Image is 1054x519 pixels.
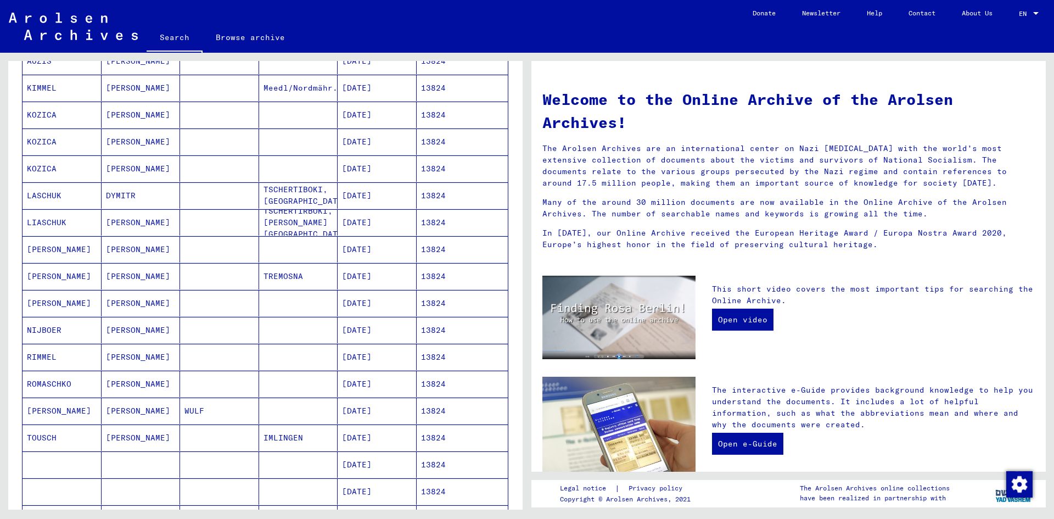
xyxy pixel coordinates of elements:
mat-cell: 13824 [417,263,508,289]
mat-cell: WULF [180,398,259,424]
mat-cell: [DATE] [338,102,417,128]
mat-cell: 13824 [417,129,508,155]
mat-cell: KOZICA [23,129,102,155]
mat-cell: [DATE] [338,478,417,505]
a: Search [147,24,203,53]
mat-cell: TSCHERTIBOKI, [GEOGRAPHIC_DATA] [259,182,338,209]
mat-cell: 13824 [417,478,508,505]
mat-cell: 13824 [417,371,508,397]
mat-cell: [DATE] [338,48,417,74]
mat-cell: 13824 [417,155,508,182]
mat-cell: [DATE] [338,290,417,316]
mat-cell: 13824 [417,317,508,343]
mat-cell: [DATE] [338,425,417,451]
img: eguide.jpg [542,377,696,479]
mat-cell: LASCHUK [23,182,102,209]
mat-cell: 13824 [417,209,508,236]
mat-cell: 13824 [417,102,508,128]
mat-cell: 13824 [417,182,508,209]
a: Privacy policy [620,483,696,494]
mat-cell: KOZICA [23,102,102,128]
mat-cell: NIJBOER [23,317,102,343]
mat-cell: [DATE] [338,155,417,182]
mat-cell: 13824 [417,75,508,101]
mat-cell: AUZIS [23,48,102,74]
mat-cell: [DATE] [338,263,417,289]
mat-cell: [DATE] [338,129,417,155]
mat-cell: 13824 [417,290,508,316]
img: Change consent [1006,471,1033,498]
p: The Arolsen Archives online collections [800,483,950,493]
div: | [560,483,696,494]
mat-cell: DYMITR [102,182,181,209]
mat-cell: [PERSON_NAME] [102,344,181,370]
mat-cell: IMLINGEN [259,425,338,451]
mat-cell: 13824 [417,236,508,263]
mat-cell: ROMASCHKO [23,371,102,397]
mat-cell: [PERSON_NAME] [102,317,181,343]
mat-cell: [PERSON_NAME] [102,209,181,236]
mat-cell: [DATE] [338,317,417,343]
mat-cell: [PERSON_NAME] [102,129,181,155]
mat-cell: LIASCHUK [23,209,102,236]
mat-cell: [PERSON_NAME] [102,398,181,424]
mat-cell: [PERSON_NAME] [102,290,181,316]
a: Browse archive [203,24,298,51]
mat-cell: TSCHERTIRBOKI, [PERSON_NAME] [GEOGRAPHIC_DATA] [259,209,338,236]
mat-cell: KOZICA [23,155,102,182]
mat-cell: [PERSON_NAME] [102,371,181,397]
mat-cell: KIMMEL [23,75,102,101]
mat-cell: [PERSON_NAME] [23,290,102,316]
p: The Arolsen Archives are an international center on Nazi [MEDICAL_DATA] with the world’s most ext... [542,143,1035,189]
a: Open e-Guide [712,433,783,455]
mat-cell: 13824 [417,425,508,451]
img: yv_logo.png [993,479,1034,507]
mat-cell: [DATE] [338,371,417,397]
mat-cell: [DATE] [338,209,417,236]
mat-cell: Meedl/Nordmähr. [259,75,338,101]
mat-cell: [PERSON_NAME] [23,236,102,263]
mat-cell: 13824 [417,48,508,74]
mat-cell: [PERSON_NAME] [102,48,181,74]
mat-cell: [PERSON_NAME] [23,263,102,289]
mat-cell: [PERSON_NAME] [102,102,181,128]
p: The interactive e-Guide provides background knowledge to help you understand the documents. It in... [712,384,1035,431]
a: Open video [712,309,773,331]
mat-cell: 13824 [417,344,508,370]
p: Copyright © Arolsen Archives, 2021 [560,494,696,504]
img: Arolsen_neg.svg [9,13,138,40]
mat-cell: [DATE] [338,344,417,370]
h1: Welcome to the Online Archive of the Arolsen Archives! [542,88,1035,134]
p: This short video covers the most important tips for searching the Online Archive. [712,283,1035,306]
p: In [DATE], our Online Archive received the European Heritage Award / Europa Nostra Award 2020, Eu... [542,227,1035,250]
mat-cell: [PERSON_NAME] [102,425,181,451]
mat-cell: [DATE] [338,451,417,478]
mat-cell: [DATE] [338,182,417,209]
mat-cell: [DATE] [338,398,417,424]
p: Many of the around 30 million documents are now available in the Online Archive of the Arolsen Ar... [542,197,1035,220]
mat-cell: [PERSON_NAME] [102,236,181,263]
a: Legal notice [560,483,615,494]
mat-cell: [PERSON_NAME] [102,155,181,182]
span: EN [1019,10,1031,18]
mat-cell: [PERSON_NAME] [102,75,181,101]
mat-cell: [DATE] [338,75,417,101]
mat-cell: TOUSCH [23,425,102,451]
mat-cell: RIMMEL [23,344,102,370]
mat-cell: 13824 [417,451,508,478]
p: have been realized in partnership with [800,493,950,503]
mat-cell: [DATE] [338,236,417,263]
mat-cell: 13824 [417,398,508,424]
img: video.jpg [542,276,696,359]
mat-cell: TREMOSNA [259,263,338,289]
mat-cell: [PERSON_NAME] [23,398,102,424]
mat-cell: [PERSON_NAME] [102,263,181,289]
